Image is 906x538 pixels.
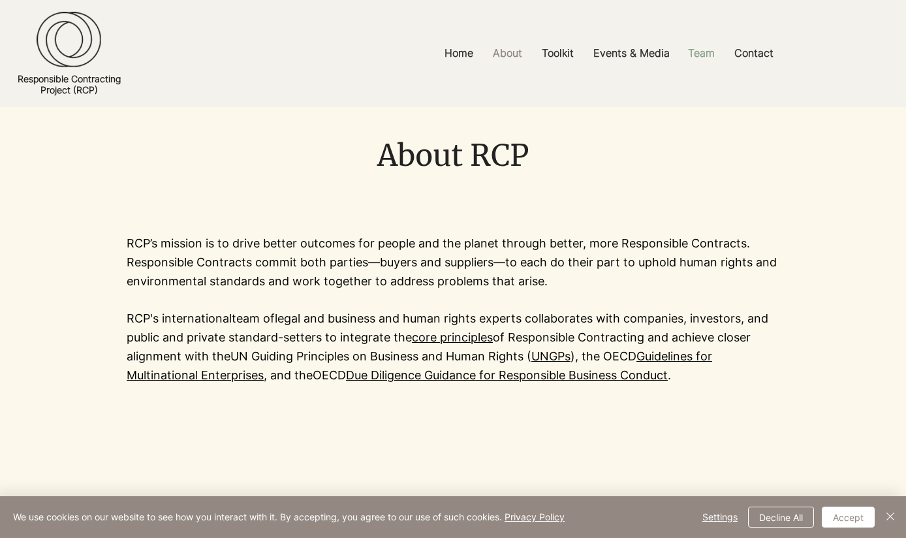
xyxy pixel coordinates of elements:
[531,349,570,363] a: UNGPs
[127,234,779,291] p: RCP’s mission is to drive better outcomes for people and the planet through better, more Responsi...
[505,511,565,522] a: Privacy Policy
[435,39,483,68] a: Home
[702,507,738,527] span: Settings
[199,135,706,176] h1: About RCP
[483,39,532,68] a: About
[748,507,814,528] button: Decline All
[570,349,575,363] a: )
[681,39,721,68] p: Team
[728,39,780,68] p: Contact
[230,349,531,363] a: UN Guiding Principles on Business and Human Rights (
[535,39,580,68] p: Toolkit
[725,39,783,68] a: Contact
[127,349,712,382] a: Guidelines for Multinational Enterprises
[486,39,529,68] p: About
[127,309,779,385] p: RCP's international legal and business and human rights experts collaborates with companies, inve...
[412,330,493,344] a: core principles
[584,39,678,68] a: Events & Media
[313,368,346,382] a: OECD
[532,39,584,68] a: Toolkit
[18,73,121,95] a: Responsible ContractingProject (RCP)
[822,507,875,528] button: Accept
[346,368,668,382] a: Due Diligence Guidance for Responsible Business Conduct
[13,511,565,523] span: We use cookies on our website to see how you interact with it. By accepting, you agree to our use...
[883,509,898,524] img: Close
[438,39,480,68] p: Home
[587,39,676,68] p: Events & Media
[313,39,906,68] nav: Site
[678,39,725,68] a: Team
[883,507,898,528] button: Close
[232,311,275,325] span: team of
